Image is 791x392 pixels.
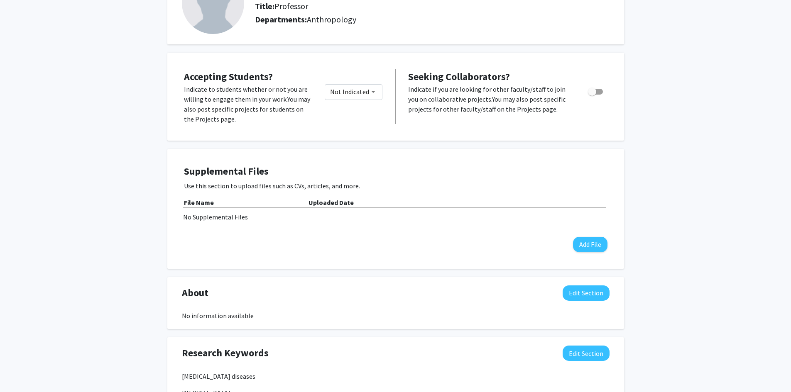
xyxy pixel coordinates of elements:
b: File Name [184,198,214,207]
span: Accepting Students? [184,70,273,83]
button: Edit About [563,285,610,301]
div: Toggle [325,84,383,100]
div: No Supplemental Files [183,212,608,222]
p: Indicate if you are looking for other faculty/staff to join you on collaborative projects. You ma... [408,84,572,114]
h2: Departments: [249,15,615,24]
p: Use this section to upload files such as CVs, articles, and more. [184,181,607,191]
div: No information available [182,311,610,321]
button: Add File [573,237,607,252]
h2: Title: [255,1,308,11]
span: Anthropology [307,14,356,24]
span: Research Keywords [182,346,269,360]
span: Seeking Collaborators? [408,70,510,83]
b: Uploaded Date [309,198,354,207]
p: Indicate to students whether or not you are willing to engage them in your work. You may also pos... [184,84,312,124]
mat-select: Would you like to permit student requests? [325,84,383,100]
span: About [182,285,208,300]
span: Not Indicated [330,88,369,96]
h4: Supplemental Files [184,166,607,178]
p: [MEDICAL_DATA] diseases [182,371,610,381]
span: Professor [274,1,308,11]
iframe: Chat [6,355,35,386]
button: Edit Research Keywords [563,346,610,361]
div: Toggle [585,84,607,97]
